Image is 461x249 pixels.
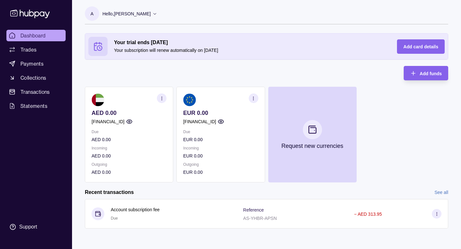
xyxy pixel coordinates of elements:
[6,44,66,55] a: Trades
[92,93,104,106] img: ae
[92,128,166,135] p: Due
[183,118,216,125] p: [FINANCIAL_ID]
[434,189,448,196] a: See all
[6,220,66,234] a: Support
[20,88,50,96] span: Transactions
[92,169,166,176] p: AED 0.00
[183,161,258,168] p: Outgoing
[20,102,47,110] span: Statements
[114,39,384,46] h2: Your trial ends [DATE]
[6,30,66,41] a: Dashboard
[111,206,160,213] p: Account subscription fee
[183,109,258,116] p: EUR 0.00
[92,152,166,159] p: AED 0.00
[397,39,445,54] button: Add card details
[6,100,66,112] a: Statements
[92,161,166,168] p: Outgoing
[91,10,93,17] p: A
[20,60,44,68] span: Payments
[403,44,438,49] span: Add card details
[20,74,46,82] span: Collections
[183,128,258,135] p: Due
[85,189,134,196] h2: Recent transactions
[243,216,277,221] p: AS-YHBR-APSN
[92,109,166,116] p: AED 0.00
[20,46,36,53] span: Trades
[354,212,382,217] p: − AED 313.95
[268,87,357,182] button: Request new currencies
[183,145,258,152] p: Incoming
[6,72,66,84] a: Collections
[111,216,118,221] span: Due
[92,136,166,143] p: AED 0.00
[243,207,264,213] p: Reference
[183,152,258,159] p: EUR 0.00
[19,223,37,230] div: Support
[20,32,46,39] span: Dashboard
[420,71,442,76] span: Add funds
[92,145,166,152] p: Incoming
[404,66,448,80] button: Add funds
[102,10,151,17] p: Hello, [PERSON_NAME]
[114,47,384,54] p: Your subscription will renew automatically on [DATE]
[183,93,196,106] img: eu
[183,169,258,176] p: EUR 0.00
[92,118,125,125] p: [FINANCIAL_ID]
[183,136,258,143] p: EUR 0.00
[281,142,343,149] p: Request new currencies
[6,86,66,98] a: Transactions
[6,58,66,69] a: Payments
